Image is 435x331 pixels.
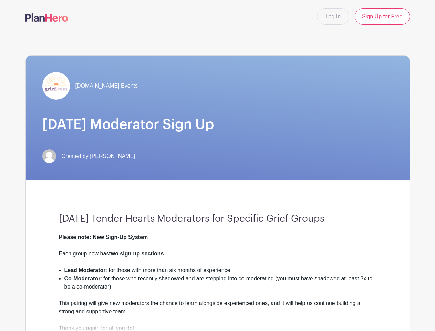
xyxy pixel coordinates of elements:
[42,116,393,133] h1: [DATE] Moderator Sign Up
[355,8,410,25] a: Sign Up for Free
[64,266,376,274] li: : for those with more than six months of experience
[64,267,106,273] strong: Lead Moderator
[59,250,376,266] div: Each group now has
[42,72,70,100] img: grief-logo-planhero.png
[25,13,68,22] img: logo-507f7623f17ff9eddc593b1ce0a138ce2505c220e1c5a4e2b4648c50719b7d32.svg
[75,82,138,90] span: [DOMAIN_NAME] Events
[64,274,376,299] li: : for those who recently shadowed and are stepping into co-moderating (you must have shadowed at ...
[42,149,56,163] img: default-ce2991bfa6775e67f084385cd625a349d9dcbb7a52a09fb2fda1e96e2d18dcdb.png
[59,213,376,225] h3: [DATE] Tender Hearts Moderators for Specific Grief Groups
[64,275,101,281] strong: Co-Moderator
[109,251,164,257] strong: two sign-up sections
[317,8,349,25] a: Log In
[59,234,148,240] strong: Please note: New Sign-Up System
[62,152,135,160] span: Created by [PERSON_NAME]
